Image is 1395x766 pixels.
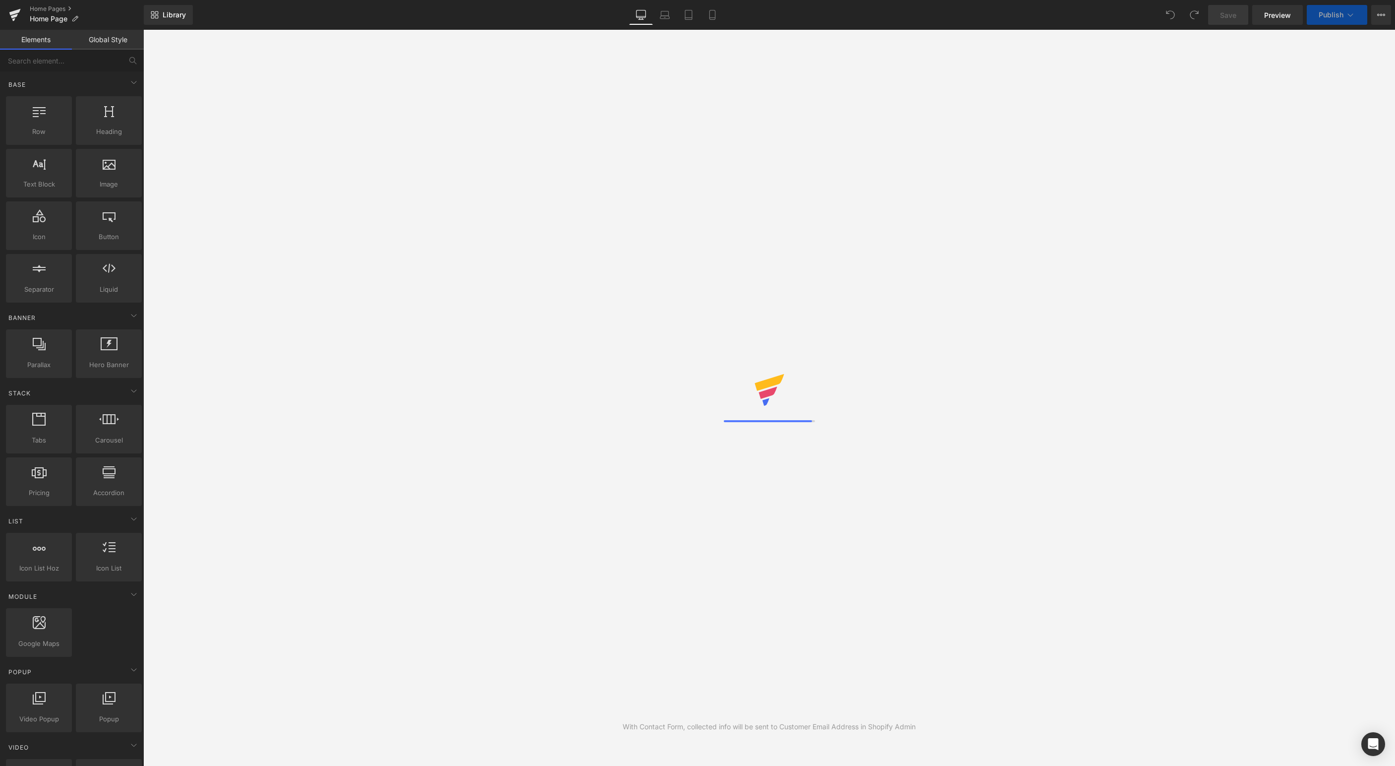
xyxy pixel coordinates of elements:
[7,667,33,677] span: Popup
[79,232,139,242] span: Button
[79,563,139,574] span: Icon List
[9,179,69,190] span: Text Block
[7,313,37,322] span: Banner
[7,743,30,752] span: Video
[9,284,69,295] span: Separator
[79,360,139,370] span: Hero Banner
[1264,10,1291,20] span: Preview
[677,5,700,25] a: Tablet
[7,516,24,526] span: List
[7,592,38,601] span: Module
[1184,5,1204,25] button: Redo
[653,5,677,25] a: Laptop
[9,360,69,370] span: Parallax
[7,388,32,398] span: Stack
[79,488,139,498] span: Accordion
[79,284,139,295] span: Liquid
[1371,5,1391,25] button: More
[79,435,139,446] span: Carousel
[9,127,69,137] span: Row
[1220,10,1236,20] span: Save
[623,721,916,732] div: With Contact Form, collected info will be sent to Customer Email Address in Shopify Admin
[700,5,724,25] a: Mobile
[79,127,139,137] span: Heading
[9,638,69,649] span: Google Maps
[79,179,139,190] span: Image
[9,488,69,498] span: Pricing
[629,5,653,25] a: Desktop
[9,435,69,446] span: Tabs
[79,714,139,724] span: Popup
[144,5,193,25] a: New Library
[9,714,69,724] span: Video Popup
[163,10,186,19] span: Library
[72,30,144,50] a: Global Style
[30,15,67,23] span: Home Page
[1319,11,1343,19] span: Publish
[30,5,144,13] a: Home Pages
[1161,5,1180,25] button: Undo
[9,563,69,574] span: Icon List Hoz
[9,232,69,242] span: Icon
[1307,5,1367,25] button: Publish
[7,80,27,89] span: Base
[1361,732,1385,756] div: Open Intercom Messenger
[1252,5,1303,25] a: Preview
